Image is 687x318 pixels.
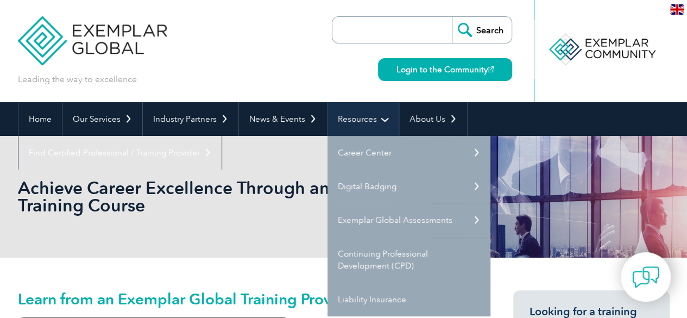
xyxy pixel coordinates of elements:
a: Our Services [62,102,142,136]
img: contact-chat.png [632,264,659,291]
a: News & Events [239,102,327,136]
input: Search [452,17,512,43]
a: Digital Badging [327,170,490,203]
img: en [670,4,684,15]
h2: Learn from an Exemplar Global Training Provider! [18,290,474,308]
h2: Achieve Career Excellence Through an Exemplar Global Training Course [18,179,474,214]
a: Find Certified Professional / Training Provider [18,136,222,170]
a: Home [18,102,62,136]
img: open_square.png [488,66,494,72]
a: Exemplar Global Assessments [327,203,490,237]
a: Liability Insurance [327,283,490,316]
a: Resources [327,102,399,136]
a: Industry Partners [143,102,238,136]
p: Leading the way to excellence [18,73,137,85]
a: Login to the Community [378,58,512,81]
a: Career Center [327,136,490,170]
a: Continuing Professional Development (CPD) [327,237,490,283]
a: About Us [399,102,467,136]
